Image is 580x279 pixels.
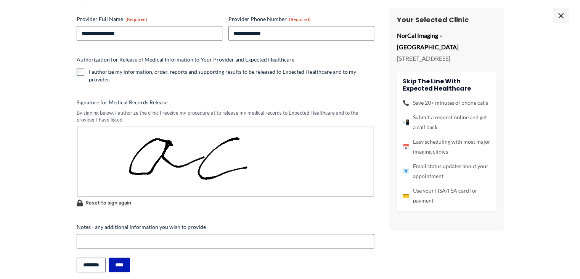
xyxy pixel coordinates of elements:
[77,15,222,23] label: Provider Full Name
[289,16,311,22] span: (Required)
[403,142,409,152] span: 📅
[403,98,490,108] li: Save 20+ minutes of phone calls
[397,53,496,64] p: [STREET_ADDRESS]
[553,8,569,23] span: ×
[77,109,374,123] div: By signing below, I authorize the clinic I receive my procedure at to release my medical records ...
[403,98,409,108] span: 📞
[397,30,496,52] p: NorCal Imaging – [GEOGRAPHIC_DATA]
[397,15,496,24] h3: Your Selected Clinic
[403,78,490,92] h4: Skip the line with Expected Healthcare
[125,16,147,22] span: (Required)
[403,186,490,206] li: Use your HSA/FSA card for payment
[403,112,490,132] li: Submit a request online and get a call back
[77,127,374,196] img: Signature Image
[77,56,294,63] legend: Authorization for Release of Medical Information to Your Provider and Expected Healthcare
[403,166,409,176] span: 📧
[403,137,490,157] li: Easy scheduling with most major imaging clinics
[77,223,374,231] label: Notes - any additional information you wish to provide
[228,15,374,23] label: Provider Phone Number
[77,99,374,106] label: Signature for Medical Records Release
[77,198,131,208] button: Reset to sign again
[403,191,409,201] span: 💳
[403,161,490,181] li: Email status updates about your appointment
[403,117,409,127] span: 📲
[89,68,374,83] label: I authorize my information, order, reports and supporting results to be released to Expected Heal...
